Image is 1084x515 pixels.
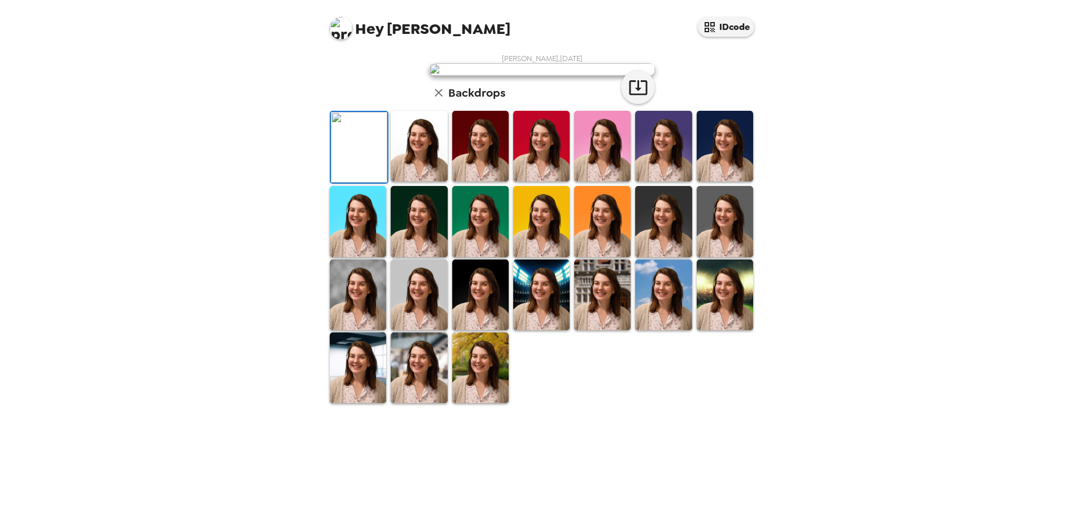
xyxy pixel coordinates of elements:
[448,84,505,102] h6: Backdrops
[698,17,754,37] button: IDcode
[502,54,583,63] span: [PERSON_NAME] , [DATE]
[429,63,655,76] img: user
[330,11,510,37] span: [PERSON_NAME]
[330,17,352,40] img: profile pic
[355,19,383,39] span: Hey
[331,112,387,183] img: Original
